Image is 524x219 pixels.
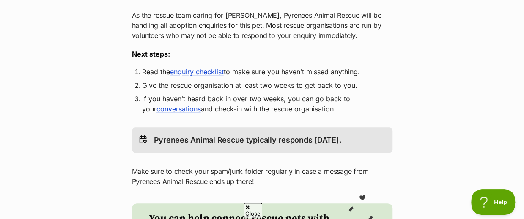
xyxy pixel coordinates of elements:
[156,105,201,113] a: conversations
[142,67,382,77] li: Read the to make sure you haven’t missed anything.
[132,49,392,59] h3: Next steps:
[132,10,392,41] p: As the rescue team caring for [PERSON_NAME], Pyrenees Animal Rescue will be handling all adoption...
[170,68,224,76] a: enquiry checklist
[142,80,382,90] li: Give the rescue organisation at least two weeks to get back to you.
[132,166,392,187] p: Make sure to check your spam/junk folder regularly in case a message from Pyrenees Animal Rescue ...
[471,189,516,215] iframe: Help Scout Beacon - Open
[244,203,262,218] span: Close
[142,94,382,114] li: If you haven’t heard back in over two weeks, you can go back to your and check-in with the rescue...
[154,134,342,146] p: Pyrenees Animal Rescue typically responds [DATE].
